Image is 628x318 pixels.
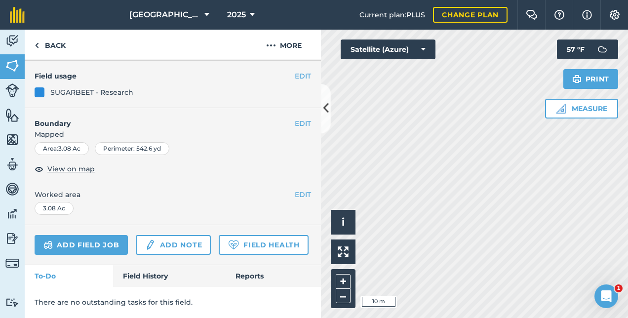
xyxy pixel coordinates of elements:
[615,284,623,292] span: 1
[25,108,295,129] h4: Boundary
[5,58,19,73] img: svg+xml;base64,PHN2ZyB4bWxucz0iaHR0cDovL3d3dy53My5vcmcvMjAwMC9zdmciIHdpZHRoPSI1NiIgaGVpZ2h0PSI2MC...
[25,265,113,287] a: To-Do
[582,9,592,21] img: svg+xml;base64,PHN2ZyB4bWxucz0iaHR0cDovL3d3dy53My5vcmcvMjAwMC9zdmciIHdpZHRoPSIxNyIgaGVpZ2h0PSIxNy...
[47,163,95,174] span: View on map
[129,9,200,21] span: [GEOGRAPHIC_DATA]
[35,189,311,200] span: Worked area
[226,265,321,287] a: Reports
[5,231,19,246] img: svg+xml;base64,PD94bWwgdmVyc2lvbj0iMS4wIiBlbmNvZGluZz0idXRmLTgiPz4KPCEtLSBHZW5lcmF0b3I6IEFkb2JlIE...
[359,9,425,20] span: Current plan : PLUS
[5,298,19,307] img: svg+xml;base64,PD94bWwgdmVyc2lvbj0iMS4wIiBlbmNvZGluZz0idXRmLTgiPz4KPCEtLSBHZW5lcmF0b3I6IEFkb2JlIE...
[557,40,618,59] button: 57 °F
[227,9,246,21] span: 2025
[219,235,308,255] a: Field Health
[35,40,39,51] img: svg+xml;base64,PHN2ZyB4bWxucz0iaHR0cDovL3d3dy53My5vcmcvMjAwMC9zdmciIHdpZHRoPSI5IiBoZWlnaHQ9IjI0Ii...
[5,83,19,97] img: svg+xml;base64,PD94bWwgdmVyc2lvbj0iMS4wIiBlbmNvZGluZz0idXRmLTgiPz4KPCEtLSBHZW5lcmF0b3I6IEFkb2JlIE...
[266,40,276,51] img: svg+xml;base64,PHN2ZyB4bWxucz0iaHR0cDovL3d3dy53My5vcmcvMjAwMC9zdmciIHdpZHRoPSIyMCIgaGVpZ2h0PSIyNC...
[567,40,585,59] span: 57 ° F
[35,71,295,81] h4: Field usage
[553,10,565,20] img: A question mark icon
[25,129,321,140] span: Mapped
[572,73,582,85] img: svg+xml;base64,PHN2ZyB4bWxucz0iaHR0cDovL3d3dy53My5vcmcvMjAwMC9zdmciIHdpZHRoPSIxOSIgaGVpZ2h0PSIyNC...
[526,10,538,20] img: Two speech bubbles overlapping with the left bubble in the forefront
[295,71,311,81] button: EDIT
[545,99,618,119] button: Measure
[556,104,566,114] img: Ruler icon
[10,7,25,23] img: fieldmargin Logo
[35,142,89,155] div: Area : 3.08 Ac
[563,69,619,89] button: Print
[35,235,128,255] a: Add field job
[295,189,311,200] button: EDIT
[43,239,53,251] img: svg+xml;base64,PD94bWwgdmVyc2lvbj0iMS4wIiBlbmNvZGluZz0idXRmLTgiPz4KPCEtLSBHZW5lcmF0b3I6IEFkb2JlIE...
[609,10,621,20] img: A cog icon
[35,202,74,215] div: 3.08 Ac
[247,30,321,59] button: More
[5,132,19,147] img: svg+xml;base64,PHN2ZyB4bWxucz0iaHR0cDovL3d3dy53My5vcmcvMjAwMC9zdmciIHdpZHRoPSI1NiIgaGVpZ2h0PSI2MC...
[336,289,351,303] button: –
[5,108,19,122] img: svg+xml;base64,PHN2ZyB4bWxucz0iaHR0cDovL3d3dy53My5vcmcvMjAwMC9zdmciIHdpZHRoPSI1NiIgaGVpZ2h0PSI2MC...
[5,256,19,270] img: svg+xml;base64,PD94bWwgdmVyc2lvbj0iMS4wIiBlbmNvZGluZz0idXRmLTgiPz4KPCEtLSBHZW5lcmF0b3I6IEFkb2JlIE...
[295,118,311,129] button: EDIT
[113,265,225,287] a: Field History
[341,40,435,59] button: Satellite (Azure)
[5,157,19,172] img: svg+xml;base64,PD94bWwgdmVyc2lvbj0iMS4wIiBlbmNvZGluZz0idXRmLTgiPz4KPCEtLSBHZW5lcmF0b3I6IEFkb2JlIE...
[342,216,345,228] span: i
[25,30,76,59] a: Back
[50,87,133,98] div: SUGARBEET - Research
[35,163,43,175] img: svg+xml;base64,PHN2ZyB4bWxucz0iaHR0cDovL3d3dy53My5vcmcvMjAwMC9zdmciIHdpZHRoPSIxOCIgaGVpZ2h0PSIyNC...
[145,239,156,251] img: svg+xml;base64,PD94bWwgdmVyc2lvbj0iMS4wIiBlbmNvZGluZz0idXRmLTgiPz4KPCEtLSBHZW5lcmF0b3I6IEFkb2JlIE...
[95,142,169,155] div: Perimeter : 542.6 yd
[331,210,355,235] button: i
[136,235,211,255] a: Add note
[336,274,351,289] button: +
[338,246,349,257] img: Four arrows, one pointing top left, one top right, one bottom right and the last bottom left
[592,40,612,59] img: svg+xml;base64,PD94bWwgdmVyc2lvbj0iMS4wIiBlbmNvZGluZz0idXRmLTgiPz4KPCEtLSBHZW5lcmF0b3I6IEFkb2JlIE...
[5,34,19,48] img: svg+xml;base64,PD94bWwgdmVyc2lvbj0iMS4wIiBlbmNvZGluZz0idXRmLTgiPz4KPCEtLSBHZW5lcmF0b3I6IEFkb2JlIE...
[433,7,508,23] a: Change plan
[5,206,19,221] img: svg+xml;base64,PD94bWwgdmVyc2lvbj0iMS4wIiBlbmNvZGluZz0idXRmLTgiPz4KPCEtLSBHZW5lcmF0b3I6IEFkb2JlIE...
[594,284,618,308] iframe: Intercom live chat
[35,163,95,175] button: View on map
[35,297,311,308] p: There are no outstanding tasks for this field.
[5,182,19,197] img: svg+xml;base64,PD94bWwgdmVyc2lvbj0iMS4wIiBlbmNvZGluZz0idXRmLTgiPz4KPCEtLSBHZW5lcmF0b3I6IEFkb2JlIE...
